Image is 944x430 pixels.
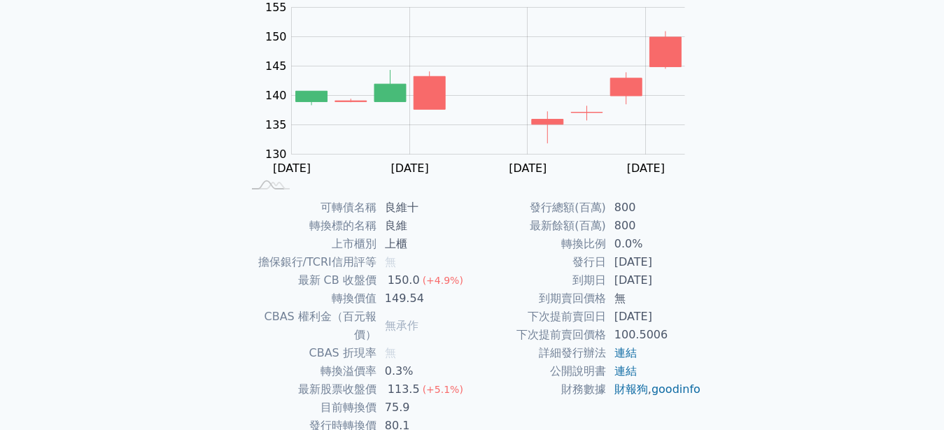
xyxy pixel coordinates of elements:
[423,275,463,286] span: (+4.9%)
[472,362,606,380] td: 公開說明書
[243,217,376,235] td: 轉換標的名稱
[243,253,376,271] td: 擔保銀行/TCRI信用評等
[472,326,606,344] td: 下次提前賣回價格
[472,380,606,399] td: 財務數據
[614,364,637,378] a: 連結
[376,235,472,253] td: 上櫃
[243,235,376,253] td: 上市櫃別
[614,382,648,396] a: 財報狗
[265,30,287,43] tspan: 150
[376,217,472,235] td: 良維
[258,1,706,175] g: Chart
[606,199,702,217] td: 800
[472,199,606,217] td: 發行總額(百萬)
[606,235,702,253] td: 0.0%
[509,162,547,175] tspan: [DATE]
[606,253,702,271] td: [DATE]
[376,399,472,417] td: 75.9
[472,235,606,253] td: 轉換比例
[243,199,376,217] td: 可轉債名稱
[627,162,665,175] tspan: [DATE]
[385,255,396,268] span: 無
[606,308,702,326] td: [DATE]
[385,380,423,399] div: 113.5
[265,118,287,131] tspan: 135
[472,344,606,362] td: 詳細發行辦法
[651,382,700,396] a: goodinfo
[391,162,429,175] tspan: [DATE]
[606,217,702,235] td: 800
[243,399,376,417] td: 目前轉換價
[472,253,606,271] td: 發行日
[606,326,702,344] td: 100.5006
[265,59,287,73] tspan: 145
[606,271,702,289] td: [DATE]
[265,89,287,102] tspan: 140
[243,380,376,399] td: 最新股票收盤價
[376,199,472,217] td: 良維十
[243,289,376,308] td: 轉換價值
[265,1,287,14] tspan: 155
[376,289,472,308] td: 149.54
[472,308,606,326] td: 下次提前賣回日
[243,362,376,380] td: 轉換溢價率
[423,384,463,395] span: (+5.1%)
[243,271,376,289] td: 最新 CB 收盤價
[385,319,418,332] span: 無承作
[472,271,606,289] td: 到期日
[606,380,702,399] td: ,
[606,289,702,308] td: 無
[376,362,472,380] td: 0.3%
[472,289,606,308] td: 到期賣回價格
[614,346,637,359] a: 連結
[385,271,423,289] div: 150.0
[385,346,396,359] span: 無
[265,148,287,161] tspan: 130
[243,344,376,362] td: CBAS 折現率
[273,162,311,175] tspan: [DATE]
[243,308,376,344] td: CBAS 權利金（百元報價）
[472,217,606,235] td: 最新餘額(百萬)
